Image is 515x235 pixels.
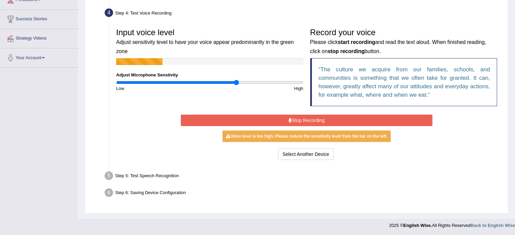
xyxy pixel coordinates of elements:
[116,28,303,55] h3: Input voice level
[389,219,515,229] div: 2025 © All Rights Reserved
[319,66,490,98] q: The culture we acquire from our families, schools, and communities is something that we often tak...
[210,85,306,92] div: High
[310,39,486,54] small: Please click and read the text aloud. When finished reading, click on button.
[102,6,505,21] div: Step 4: Test Voice Recording
[0,10,78,27] a: Success Stories
[328,48,365,54] b: stop recording
[102,169,505,184] div: Step 5: Test Speech Recognition
[102,186,505,201] div: Step 6: Saving Device Configuration
[0,29,78,46] a: Strategy Videos
[116,39,294,54] small: Adjust sensitivity level to have your voice appear predominantly in the green zone
[0,48,78,65] a: Your Account
[278,148,334,160] button: Select Another Device
[310,28,497,55] h3: Record your voice
[338,39,375,45] b: start recording
[181,115,432,126] button: Stop Recording
[116,72,178,78] label: Adjust Microphone Senstivity
[113,85,210,92] div: Low
[471,223,515,228] a: Back to English Wise
[222,131,391,142] div: Voice level is too high. Please reduce the sensitivity level from the bar on the left.
[403,223,432,228] strong: English Wise.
